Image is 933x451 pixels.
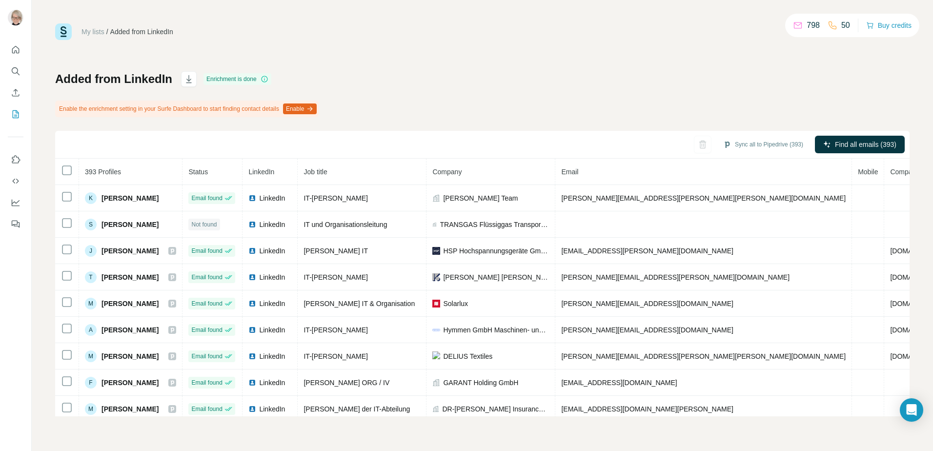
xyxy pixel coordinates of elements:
span: [PERSON_NAME] [101,299,159,308]
div: Added from LinkedIn [110,27,173,37]
span: Mobile [858,168,878,176]
span: TRANSGAS Flüssiggas Transport und Logistik GmbH & Co. KG [440,220,549,229]
div: Open Intercom Messenger [900,398,923,422]
span: DR-[PERSON_NAME] Insurance GmbH [443,404,549,414]
div: M [85,403,97,415]
button: Find all emails (393) [815,136,905,153]
p: 798 [807,20,820,31]
span: [PERSON_NAME] [101,325,159,335]
img: LinkedIn logo [248,405,256,413]
span: LinkedIn [259,220,285,229]
button: Feedback [8,215,23,233]
span: IT und Organisationsleitung [304,221,387,228]
span: [PERSON_NAME][EMAIL_ADDRESS][DOMAIN_NAME] [561,300,733,307]
button: Search [8,62,23,80]
span: [PERSON_NAME] ORG / IV [304,379,389,387]
button: Dashboard [8,194,23,211]
span: [PERSON_NAME] [101,193,159,203]
img: LinkedIn logo [248,379,256,387]
span: [PERSON_NAME][EMAIL_ADDRESS][DOMAIN_NAME] [561,326,733,334]
span: LinkedIn [259,299,285,308]
img: LinkedIn logo [248,194,256,202]
span: Email [561,168,578,176]
span: LinkedIn [259,325,285,335]
button: Enrich CSV [8,84,23,102]
img: LinkedIn logo [248,300,256,307]
div: J [85,245,97,257]
span: [PERSON_NAME] [101,246,159,256]
div: K [85,192,97,204]
button: My lists [8,105,23,123]
span: [EMAIL_ADDRESS][PERSON_NAME][DOMAIN_NAME] [561,247,733,255]
img: company-logo [432,351,440,361]
span: Find all emails (393) [835,140,896,149]
span: [PERSON_NAME] [101,272,159,282]
button: Sync all to Pipedrive (393) [716,137,810,152]
span: IT-[PERSON_NAME] [304,194,367,202]
a: My lists [81,28,104,36]
img: LinkedIn logo [248,221,256,228]
div: Enable the enrichment setting in your Surfe Dashboard to start finding contact details [55,101,319,117]
span: Email found [191,299,222,308]
span: HSP Hochspannungsgeräte GmbH [443,246,549,256]
div: Enrichment is done [203,73,271,85]
span: DELIUS Textiles [443,351,492,361]
span: Email found [191,378,222,387]
span: Status [188,168,208,176]
p: 50 [841,20,850,31]
span: [PERSON_NAME] [101,404,159,414]
span: [PERSON_NAME] IT [304,247,367,255]
img: company-logo [432,247,440,255]
span: 393 Profiles [85,168,121,176]
span: [EMAIL_ADDRESS][DOMAIN_NAME] [561,379,677,387]
img: company-logo [432,326,440,334]
span: LinkedIn [259,246,285,256]
img: LinkedIn logo [248,352,256,360]
div: M [85,298,97,309]
span: LinkedIn [259,272,285,282]
span: [PERSON_NAME] Team [443,193,518,203]
span: IT-[PERSON_NAME] [304,352,367,360]
span: [PERSON_NAME] [101,220,159,229]
div: T [85,271,97,283]
span: [PERSON_NAME] [PERSON_NAME] INGENIEURE GmbH [443,272,549,282]
span: [PERSON_NAME] [101,378,159,388]
div: S [85,219,97,230]
span: Email found [191,194,222,203]
img: company-logo [432,273,440,281]
img: company-logo [432,300,440,307]
img: Surfe Logo [55,23,72,40]
span: [PERSON_NAME] IT & Organisation [304,300,415,307]
span: Hymmen GmbH Maschinen- und Anlagenbau [443,325,549,335]
span: IT-[PERSON_NAME] [304,326,367,334]
span: Email found [191,246,222,255]
img: LinkedIn logo [248,326,256,334]
span: Not found [191,220,217,229]
span: LinkedIn [259,193,285,203]
div: M [85,350,97,362]
span: [PERSON_NAME][EMAIL_ADDRESS][PERSON_NAME][PERSON_NAME][DOMAIN_NAME] [561,352,846,360]
span: LinkedIn [259,351,285,361]
span: Email found [191,273,222,282]
span: [EMAIL_ADDRESS][DOMAIN_NAME][PERSON_NAME] [561,405,733,413]
span: Solarlux [443,299,468,308]
div: A [85,324,97,336]
img: LinkedIn logo [248,247,256,255]
button: Quick start [8,41,23,59]
img: Avatar [8,10,23,25]
span: [PERSON_NAME] [101,351,159,361]
span: [PERSON_NAME][EMAIL_ADDRESS][PERSON_NAME][DOMAIN_NAME] [561,273,790,281]
span: IT-[PERSON_NAME] [304,273,367,281]
span: [PERSON_NAME][EMAIL_ADDRESS][PERSON_NAME][PERSON_NAME][DOMAIN_NAME] [561,194,846,202]
span: Email found [191,352,222,361]
button: Use Surfe API [8,172,23,190]
span: Email found [191,405,222,413]
span: Job title [304,168,327,176]
span: Company [432,168,462,176]
span: LinkedIn [259,378,285,388]
span: LinkedIn [259,404,285,414]
button: Enable [283,103,317,114]
span: LinkedIn [248,168,274,176]
span: GARANT Holding GmbH [443,378,518,388]
span: Email found [191,326,222,334]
